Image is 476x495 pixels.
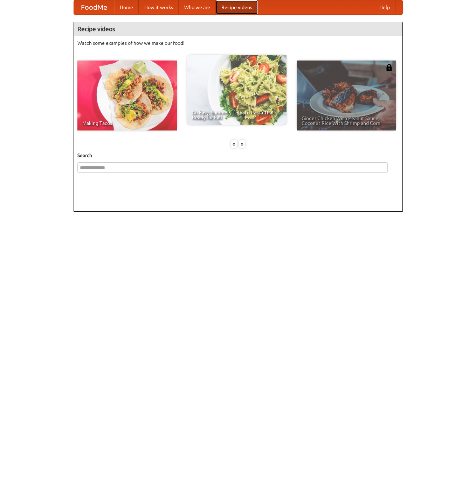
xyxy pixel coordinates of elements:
h5: Search [77,152,399,159]
a: Recipe videos [216,0,258,14]
a: Help [374,0,395,14]
p: Watch some examples of how we make our food! [77,40,399,47]
div: « [231,140,237,148]
a: How it works [139,0,179,14]
img: 483408.png [386,64,393,71]
div: » [239,140,245,148]
span: Making Tacos [82,121,172,126]
a: An Easy, Summery Tomato Pasta That's Ready for Fall [187,55,287,125]
a: FoodMe [74,0,114,14]
h4: Recipe videos [74,22,402,36]
a: Who we are [179,0,216,14]
a: Home [114,0,139,14]
span: An Easy, Summery Tomato Pasta That's Ready for Fall [192,110,282,120]
a: Making Tacos [77,61,177,130]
